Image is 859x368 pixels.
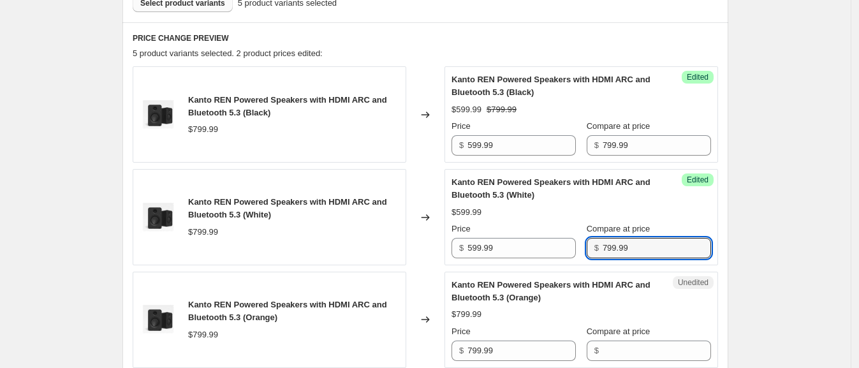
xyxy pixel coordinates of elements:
[452,121,471,131] span: Price
[587,327,650,336] span: Compare at price
[452,103,481,116] div: $599.99
[594,243,599,253] span: $
[487,103,517,116] strike: $799.99
[188,300,387,322] span: Kanto REN Powered Speakers with HDMI ARC and Bluetooth 5.3 (Orange)
[594,140,599,150] span: $
[678,277,708,288] span: Unedited
[188,123,218,136] div: $799.99
[452,327,471,336] span: Price
[133,33,718,43] h6: PRICE CHANGE PREVIEW
[140,300,178,339] img: REN-BLK_1_80x.jpg
[587,121,650,131] span: Compare at price
[133,48,323,58] span: 5 product variants selected. 2 product prices edited:
[459,346,464,355] span: $
[452,308,481,321] div: $799.99
[452,280,650,302] span: Kanto REN Powered Speakers with HDMI ARC and Bluetooth 5.3 (Orange)
[459,243,464,253] span: $
[140,96,178,134] img: REN-BLK_1_80x.jpg
[140,198,178,237] img: REN-BLK_1_80x.jpg
[188,197,387,219] span: Kanto REN Powered Speakers with HDMI ARC and Bluetooth 5.3 (White)
[452,224,471,233] span: Price
[452,177,650,200] span: Kanto REN Powered Speakers with HDMI ARC and Bluetooth 5.3 (White)
[687,175,708,185] span: Edited
[188,95,387,117] span: Kanto REN Powered Speakers with HDMI ARC and Bluetooth 5.3 (Black)
[452,206,481,219] div: $599.99
[459,140,464,150] span: $
[452,75,650,97] span: Kanto REN Powered Speakers with HDMI ARC and Bluetooth 5.3 (Black)
[587,224,650,233] span: Compare at price
[188,226,218,239] div: $799.99
[594,346,599,355] span: $
[188,328,218,341] div: $799.99
[687,72,708,82] span: Edited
